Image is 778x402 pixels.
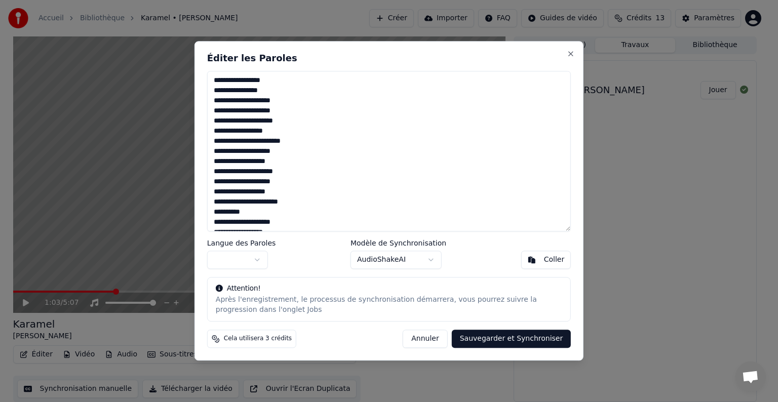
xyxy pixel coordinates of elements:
label: Modèle de Synchronisation [351,240,446,247]
div: Coller [544,255,565,265]
button: Sauvegarder et Synchroniser [452,330,571,348]
h2: Éditer les Paroles [207,54,571,63]
div: Attention! [216,284,562,294]
button: Coller [521,251,571,269]
label: Langue des Paroles [207,240,276,247]
span: Cela utilisera 3 crédits [224,335,292,343]
button: Annuler [403,330,447,348]
div: Après l'enregistrement, le processus de synchronisation démarrera, vous pourrez suivre la progres... [216,295,562,315]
